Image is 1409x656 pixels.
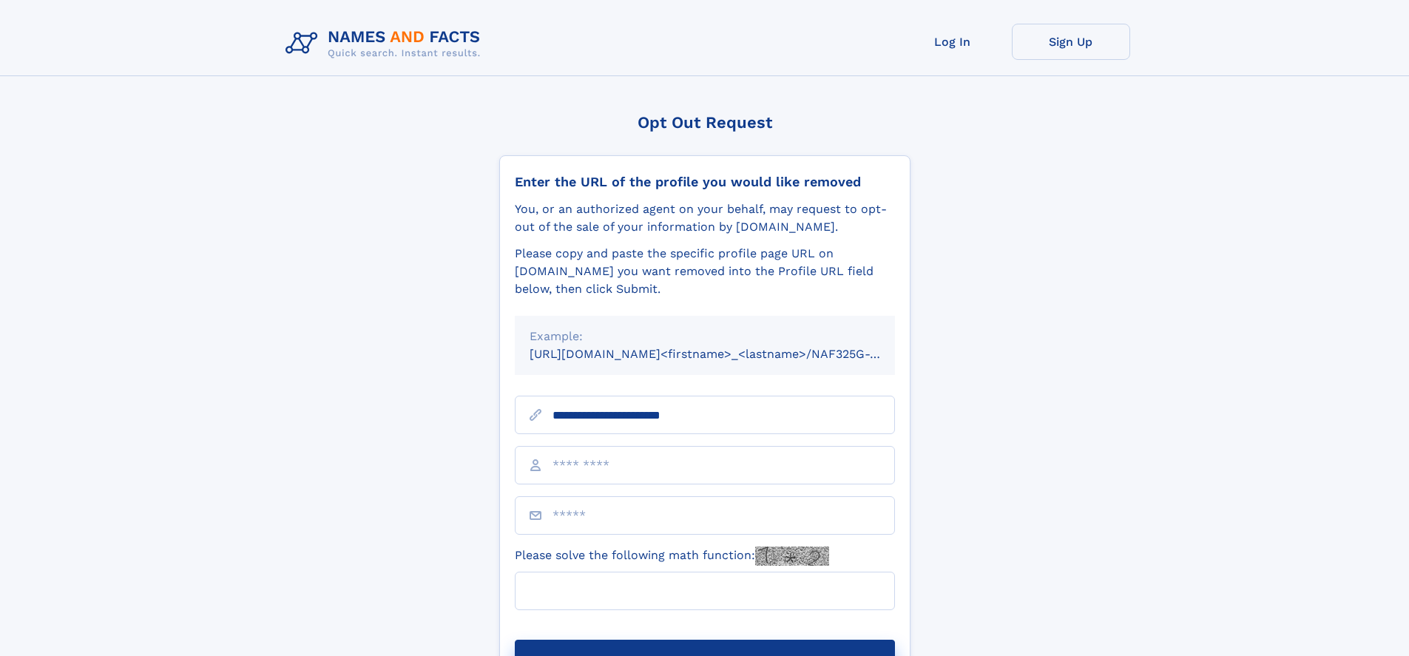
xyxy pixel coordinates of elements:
div: Enter the URL of the profile you would like removed [515,174,895,190]
div: Opt Out Request [499,113,910,132]
a: Log In [893,24,1012,60]
div: Example: [530,328,880,345]
small: [URL][DOMAIN_NAME]<firstname>_<lastname>/NAF325G-xxxxxxxx [530,347,923,361]
label: Please solve the following math function: [515,547,829,566]
div: You, or an authorized agent on your behalf, may request to opt-out of the sale of your informatio... [515,200,895,236]
img: Logo Names and Facts [280,24,493,64]
a: Sign Up [1012,24,1130,60]
div: Please copy and paste the specific profile page URL on [DOMAIN_NAME] you want removed into the Pr... [515,245,895,298]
